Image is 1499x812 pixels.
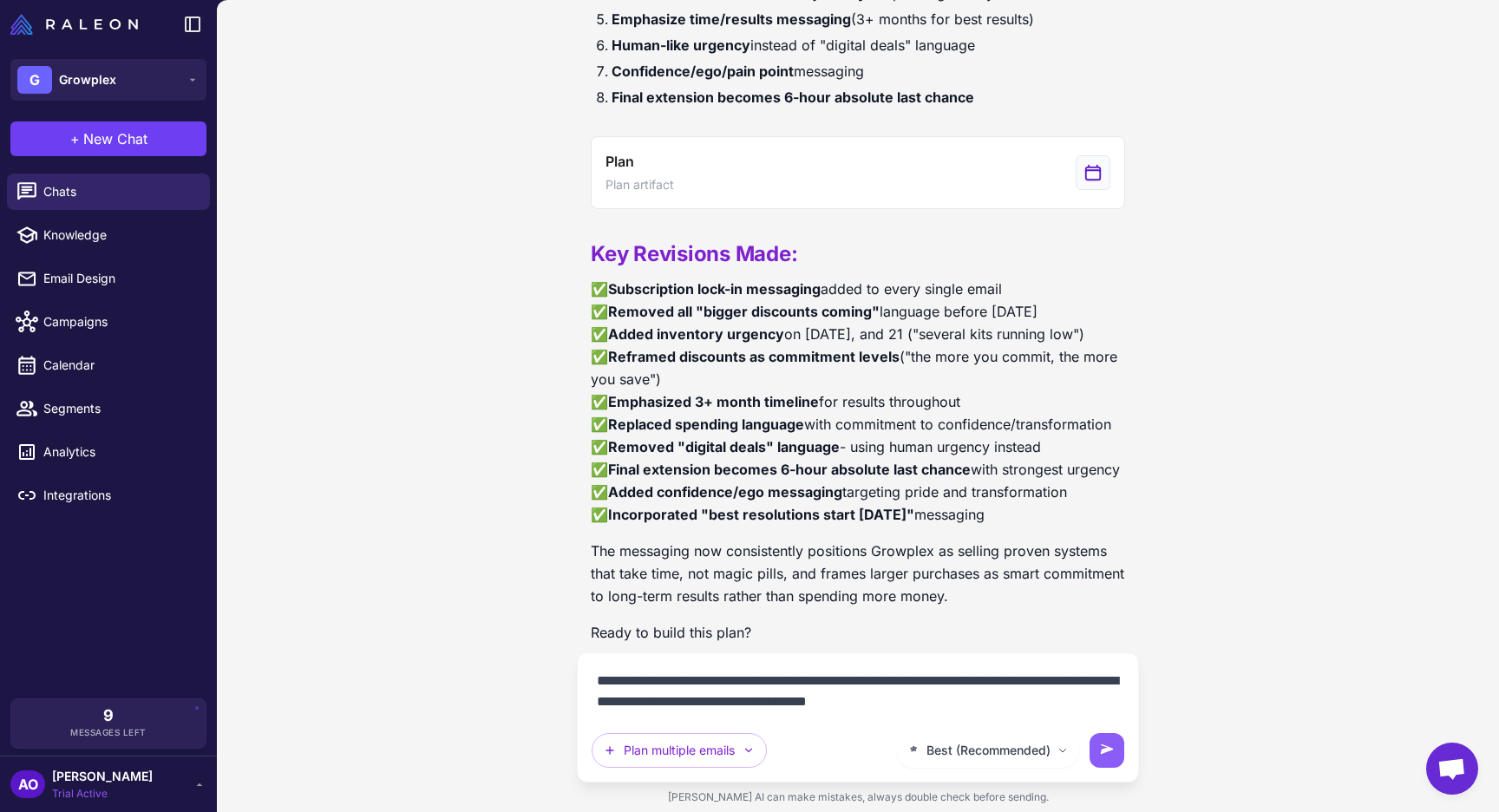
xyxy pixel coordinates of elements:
[10,14,145,35] a: Raleon Logo
[10,14,138,35] img: Raleon Logo
[612,88,974,106] strong: Final extension becomes 6-hour absolute last chance
[43,269,196,288] span: Email Design
[591,240,1125,268] h2: Key Revisions Made:
[608,393,819,410] strong: Emphasized 3+ month timeline
[7,304,210,340] a: Campaigns
[612,36,750,54] strong: Human-like urgency
[608,348,900,365] strong: Reframed discounts as commitment levels
[7,390,210,427] a: Segments
[7,347,210,383] a: Calendar
[1426,743,1478,795] div: Open chat
[10,770,45,798] div: AO
[608,280,821,298] strong: Subscription lock-in messaging
[43,356,196,375] span: Calendar
[7,217,210,253] a: Knowledge
[592,733,767,768] button: Plan multiple emails
[83,128,147,149] span: New Chat
[608,461,971,478] strong: Final extension becomes 6-hour absolute last chance
[612,60,1080,82] li: messaging
[608,303,880,320] strong: Removed all "bigger discounts coming"
[608,325,784,343] strong: Added inventory urgency
[608,416,804,433] strong: Replaced spending language
[17,66,52,94] div: G
[52,786,153,802] span: Trial Active
[70,128,80,149] span: +
[59,70,116,89] span: Growplex
[605,175,674,194] span: Plan artifact
[7,260,210,297] a: Email Design
[52,767,153,786] span: [PERSON_NAME]
[577,783,1139,812] div: [PERSON_NAME] AI can make mistakes, always double check before sending.
[612,10,851,28] strong: Emphasize time/results messaging
[7,477,210,514] a: Integrations
[896,733,1079,768] button: Best (Recommended)
[43,486,196,505] span: Integrations
[591,136,1125,209] button: View generated Plan
[608,506,914,523] strong: Incorporated "best resolutions start [DATE]"
[591,278,1125,526] p: ✅ added to every single email ✅ language before [DATE] ✅ on [DATE], and 21 ("several kits running...
[10,59,206,101] button: GGrowplex
[612,62,794,80] strong: Confidence/ego/pain point
[43,399,196,418] span: Segments
[591,621,1125,644] p: Ready to build this plan?
[612,8,1080,30] li: (3+ months for best results)
[608,483,842,501] strong: Added confidence/ego messaging
[70,726,147,739] span: Messages Left
[43,442,196,462] span: Analytics
[7,434,210,470] a: Analytics
[43,312,196,331] span: Campaigns
[43,226,196,245] span: Knowledge
[926,741,1051,760] span: Best (Recommended)
[43,182,196,201] span: Chats
[612,34,1080,56] li: instead of "digital deals" language
[103,708,114,724] span: 9
[591,540,1125,607] p: The messaging now consistently positions Growplex as selling proven systems that take time, not m...
[7,174,210,210] a: Chats
[10,121,206,156] button: +New Chat
[608,438,840,455] strong: Removed "digital deals" language
[605,151,633,172] span: Plan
